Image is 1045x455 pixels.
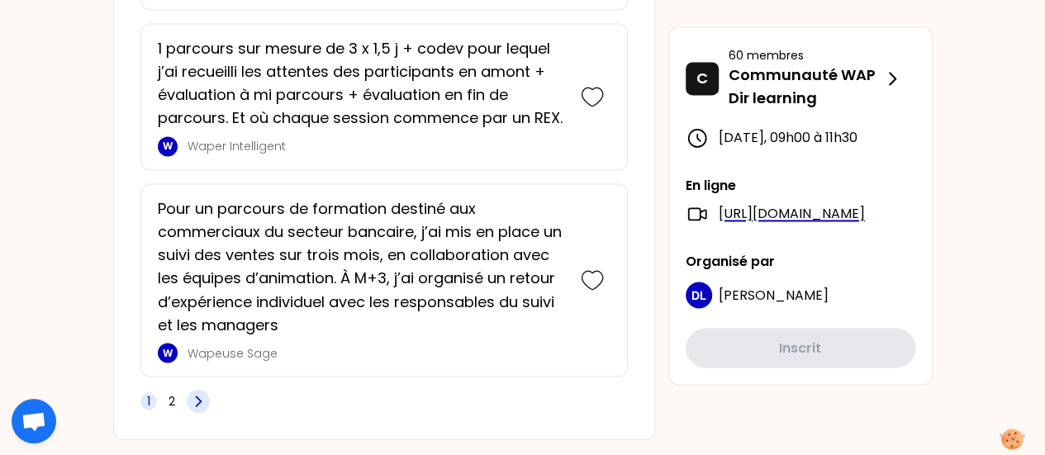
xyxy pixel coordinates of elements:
button: Inscrit [686,328,915,367]
span: 1 [147,393,150,410]
p: 60 membres [729,47,882,64]
p: C [696,67,708,90]
p: W [163,140,173,153]
p: Wapeuse Sage [188,344,564,361]
p: En ligne [686,176,915,196]
p: Pour un parcours de formation destiné aux commerciaux du secteur bancaire, j’ai mis en place un s... [158,197,564,336]
p: DL [691,287,706,303]
p: W [163,346,173,359]
div: Ouvrir le chat [12,399,56,443]
a: [URL][DOMAIN_NAME] [719,204,865,224]
p: Waper Intelligent [188,138,564,154]
p: 1 parcours sur mesure de 3 x 1,5 j + codev pour lequel j’ai recueilli les attentes des participan... [158,37,564,130]
p: Communauté WAP Dir learning [729,64,882,110]
span: 2 [169,393,175,410]
span: [PERSON_NAME] [719,285,829,304]
p: Organisé par [686,252,915,272]
div: [DATE] , 09h00 à 11h30 [686,126,915,149]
